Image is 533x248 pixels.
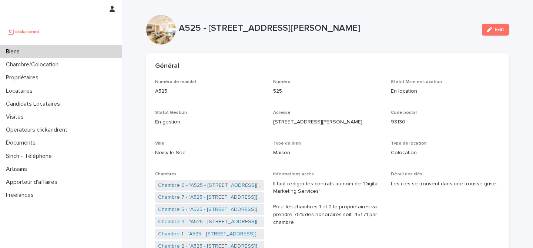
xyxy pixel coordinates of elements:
p: Colocation [391,149,500,157]
span: Code postal [391,110,417,115]
p: Artisans [3,166,33,173]
p: 525 [273,87,382,95]
a: Chambre 6 - "A525 - [STREET_ADDRESS][PERSON_NAME]" [158,182,261,189]
p: Operateurs clickandrent [3,126,73,133]
p: En location [391,87,500,95]
a: Chambre 4 - "A525 - [STREET_ADDRESS][PERSON_NAME]" [158,218,261,226]
p: Maison [273,149,382,157]
p: A525 - [STREET_ADDRESS][PERSON_NAME] [179,23,476,34]
p: Locataires [3,87,38,95]
p: Il faut rédiger les contrats au nom de "Digital Marketing Services" Pour les chambres 1 et 2 le p... [273,180,382,226]
p: Noisy-le-Sec [155,149,264,157]
p: Visites [3,113,30,120]
p: 93130 [391,118,500,126]
p: [STREET_ADDRESS][PERSON_NAME] [273,118,382,126]
span: Détail des clés [391,172,422,176]
p: A525 [155,87,264,95]
h2: Général [155,62,179,70]
p: Documents [3,139,41,146]
span: Numéro de mandat [155,80,197,84]
a: Chambre 1 - "A525 - [STREET_ADDRESS][PERSON_NAME]" [158,230,261,238]
span: Statut Gestion [155,110,187,115]
p: Apporteur d'affaires [3,179,63,186]
p: Chambre/Colocation [3,61,64,68]
span: Chambres [155,172,177,176]
span: Adresse [273,110,291,115]
span: Type de bien [273,141,301,146]
p: Biens [3,48,26,55]
a: Chambre 5 - "A525 - [STREET_ADDRESS][PERSON_NAME]" [158,206,261,214]
p: Candidats Locataires [3,100,66,108]
a: Chambre 7 - "A525 - [STREET_ADDRESS][PERSON_NAME]" [158,194,261,201]
p: Propriétaires [3,74,44,81]
span: Type de location [391,141,427,146]
span: Edit [495,27,504,32]
button: Edit [482,24,509,36]
span: Statut Mise en Location [391,80,442,84]
img: UCB0brd3T0yccxBKYDjQ [6,24,42,39]
span: Ville [155,141,164,146]
span: Numéro [273,80,291,84]
p: Sinch - Téléphone [3,153,58,160]
p: Les clés se trouvent dans une trousse grise. [391,180,500,188]
p: Freelances [3,192,40,199]
p: En gestion [155,118,264,126]
span: Informations accès [273,172,314,176]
